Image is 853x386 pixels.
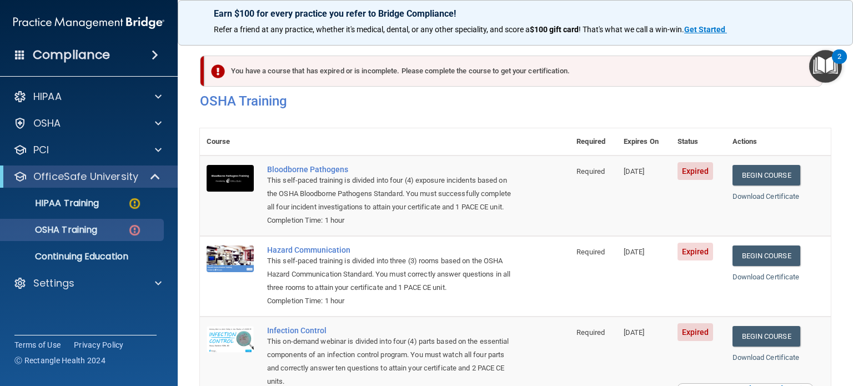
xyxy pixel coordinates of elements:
[732,273,800,281] a: Download Certificate
[33,277,74,290] p: Settings
[7,251,159,262] p: Continuing Education
[624,167,645,176] span: [DATE]
[624,248,645,256] span: [DATE]
[684,25,725,34] strong: Get Started
[211,64,225,78] img: exclamation-circle-solid-danger.72ef9ffc.png
[204,56,822,87] div: You have a course that has expired or is incomplete. Please complete the course to get your certi...
[732,165,800,186] a: Begin Course
[732,192,800,200] a: Download Certificate
[726,128,831,156] th: Actions
[837,57,841,71] div: 2
[267,326,514,335] a: Infection Control
[128,197,142,210] img: warning-circle.0cc9ac19.png
[579,25,684,34] span: ! That's what we call a win-win.
[13,277,162,290] a: Settings
[13,117,162,130] a: OSHA
[678,243,714,260] span: Expired
[684,25,727,34] a: Get Started
[7,224,97,235] p: OSHA Training
[732,245,800,266] a: Begin Course
[671,128,726,156] th: Status
[576,167,605,176] span: Required
[200,93,831,109] h4: OSHA Training
[576,248,605,256] span: Required
[14,339,61,350] a: Terms of Use
[267,165,514,174] a: Bloodborne Pathogens
[13,170,161,183] a: OfficeSafe University
[678,323,714,341] span: Expired
[200,128,260,156] th: Course
[624,328,645,337] span: [DATE]
[267,214,514,227] div: Completion Time: 1 hour
[33,90,62,103] p: HIPAA
[809,50,842,83] button: Open Resource Center, 2 new notifications
[33,170,138,183] p: OfficeSafe University
[74,339,124,350] a: Privacy Policy
[732,353,800,362] a: Download Certificate
[267,294,514,308] div: Completion Time: 1 hour
[13,90,162,103] a: HIPAA
[33,117,61,130] p: OSHA
[267,254,514,294] div: This self-paced training is divided into three (3) rooms based on the OSHA Hazard Communication S...
[530,25,579,34] strong: $100 gift card
[14,355,106,366] span: Ⓒ Rectangle Health 2024
[267,174,514,214] div: This self-paced training is divided into four (4) exposure incidents based on the OSHA Bloodborne...
[678,162,714,180] span: Expired
[570,128,616,156] th: Required
[214,8,817,19] p: Earn $100 for every practice you refer to Bridge Compliance!
[576,328,605,337] span: Required
[128,223,142,237] img: danger-circle.6113f641.png
[33,143,49,157] p: PCI
[33,47,110,63] h4: Compliance
[617,128,671,156] th: Expires On
[267,245,514,254] a: Hazard Communication
[13,12,164,34] img: PMB logo
[13,143,162,157] a: PCI
[732,326,800,347] a: Begin Course
[214,25,530,34] span: Refer a friend at any practice, whether it's medical, dental, or any other speciality, and score a
[7,198,99,209] p: HIPAA Training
